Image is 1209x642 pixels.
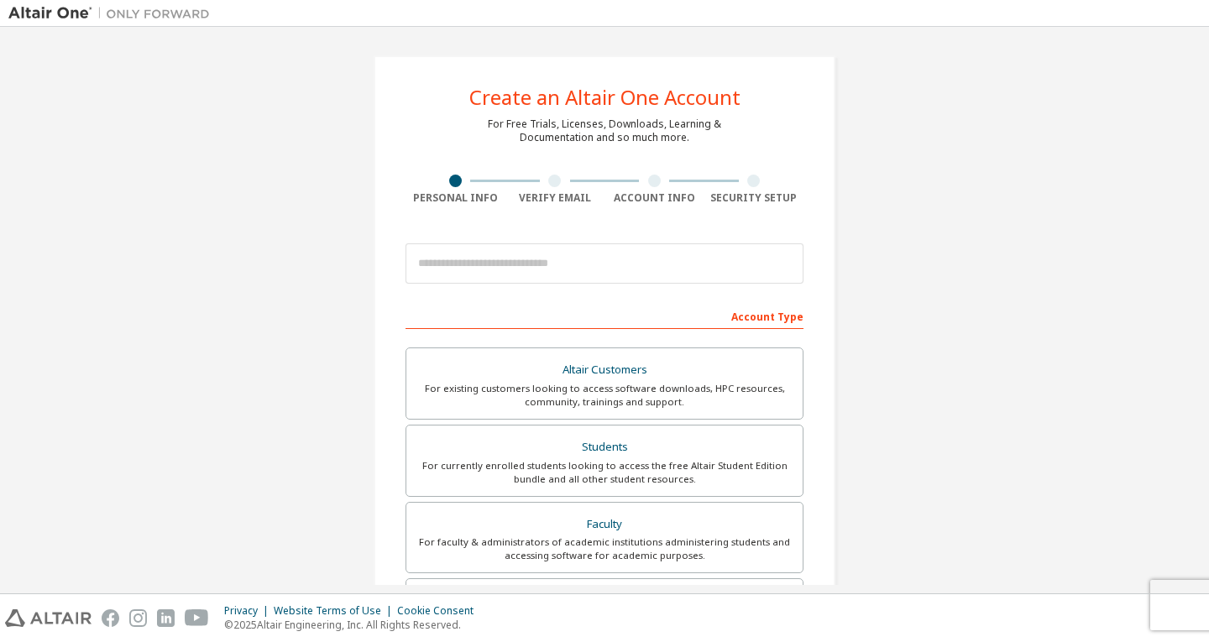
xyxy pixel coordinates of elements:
[406,302,803,329] div: Account Type
[129,609,147,627] img: instagram.svg
[5,609,92,627] img: altair_logo.svg
[416,535,793,562] div: For faculty & administrators of academic institutions administering students and accessing softwa...
[8,5,218,22] img: Altair One
[224,604,274,618] div: Privacy
[274,604,397,618] div: Website Terms of Use
[157,609,175,627] img: linkedin.svg
[224,618,484,632] p: © 2025 Altair Engineering, Inc. All Rights Reserved.
[604,191,704,205] div: Account Info
[416,459,793,486] div: For currently enrolled students looking to access the free Altair Student Edition bundle and all ...
[416,382,793,409] div: For existing customers looking to access software downloads, HPC resources, community, trainings ...
[505,191,605,205] div: Verify Email
[488,117,721,144] div: For Free Trials, Licenses, Downloads, Learning & Documentation and so much more.
[406,191,505,205] div: Personal Info
[185,609,209,627] img: youtube.svg
[416,436,793,459] div: Students
[704,191,804,205] div: Security Setup
[469,87,741,107] div: Create an Altair One Account
[397,604,484,618] div: Cookie Consent
[102,609,119,627] img: facebook.svg
[416,358,793,382] div: Altair Customers
[416,513,793,536] div: Faculty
